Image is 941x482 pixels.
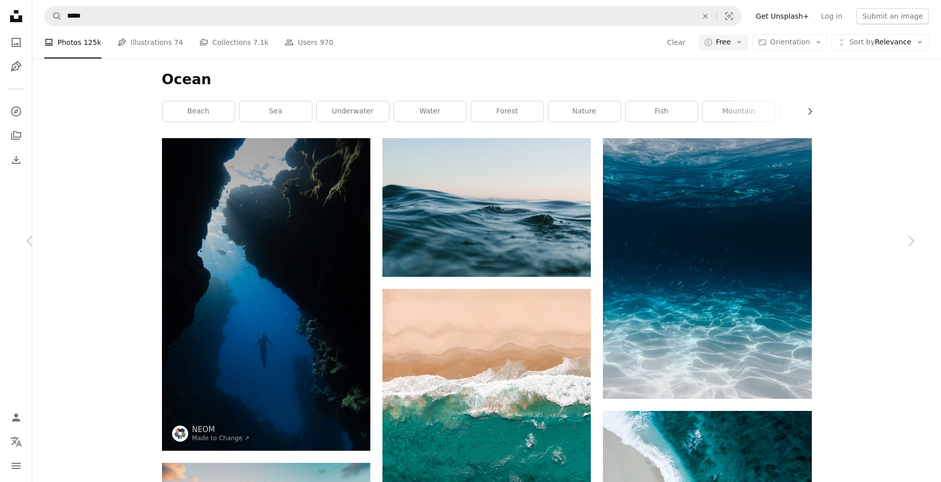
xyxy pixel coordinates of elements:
a: sea [240,101,312,122]
span: 7.1k [253,37,268,48]
a: fish [626,101,698,122]
button: Clear [667,34,686,50]
a: Log in [815,8,848,24]
button: Clear [694,7,716,26]
a: mountain [703,101,775,122]
button: Orientation [752,34,827,50]
a: Collections 7.1k [199,26,268,58]
a: Get Unsplash+ [750,8,815,24]
a: Illustrations 74 [118,26,183,58]
a: body of water under sky [382,203,591,212]
button: Visual search [717,7,741,26]
span: Orientation [770,38,810,46]
a: nature [548,101,621,122]
a: Made to Change ↗ [192,435,250,442]
span: Free [716,37,731,47]
a: Next [880,193,941,289]
a: Illustrations [6,56,26,77]
form: Find visuals sitewide [44,6,742,26]
a: NEOM [192,425,250,435]
a: a person swimming in the water near a cave [162,289,370,298]
img: a person swimming in the water near a cave [162,138,370,451]
a: Collections [6,126,26,146]
a: Users 970 [285,26,333,58]
button: Menu [6,456,26,476]
button: Language [6,432,26,452]
a: Explore [6,101,26,122]
button: Search Unsplash [45,7,62,26]
a: water [394,101,466,122]
img: body of water under sky [382,138,591,277]
span: 970 [320,37,334,48]
a: blue and clear body of water [603,264,811,273]
button: Free [698,34,749,50]
a: waves [780,101,852,122]
a: forest [471,101,543,122]
span: 74 [174,37,183,48]
h1: Ocean [162,71,812,89]
button: scroll list to the right [801,101,812,122]
img: Go to NEOM's profile [172,426,188,442]
a: beach [162,101,235,122]
button: Sort byRelevance [832,34,929,50]
img: blue and clear body of water [603,138,811,399]
button: Submit an image [856,8,929,24]
a: iPhone wallpaper [382,423,591,432]
span: Relevance [849,37,911,47]
a: Log in / Sign up [6,407,26,428]
span: Sort by [849,38,874,46]
a: Download History [6,150,26,170]
a: underwater [317,101,389,122]
a: Photos [6,32,26,52]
